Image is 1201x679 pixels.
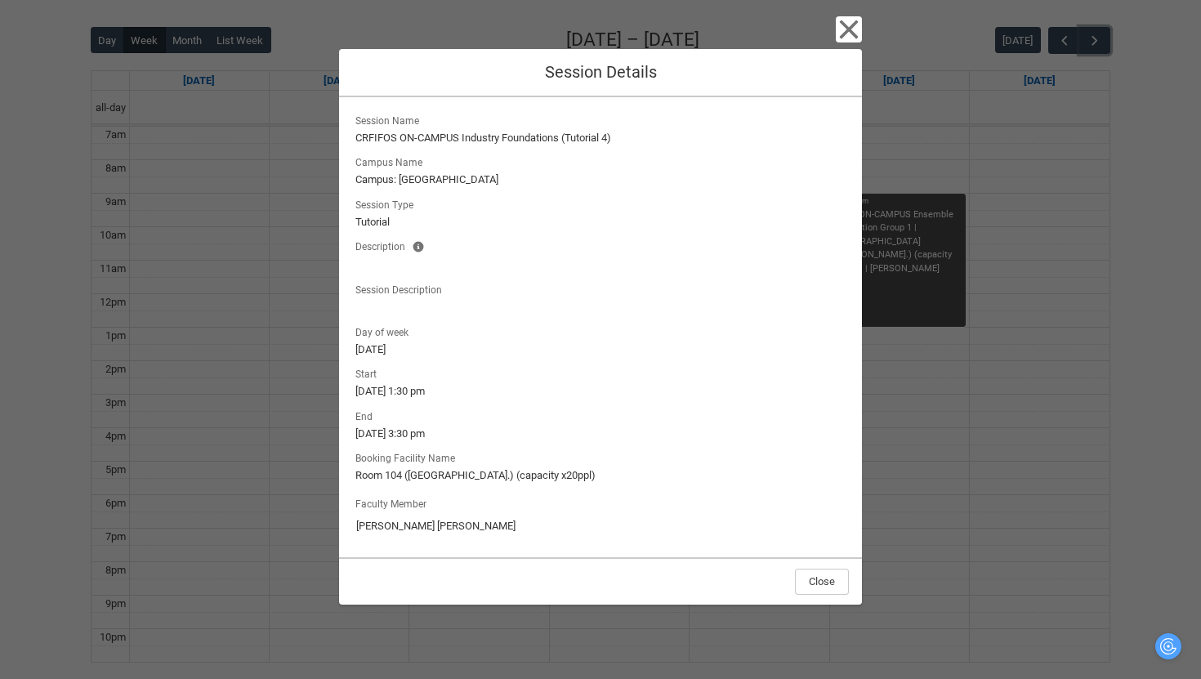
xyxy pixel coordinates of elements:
[355,194,420,212] span: Session Type
[355,494,433,511] label: Faculty Member
[836,16,862,42] button: Close
[355,130,846,146] lightning-formatted-text: CRFIFOS ON-CAMPUS Industry Foundations (Tutorial 4)
[355,236,412,254] span: Description
[355,172,846,188] lightning-formatted-text: Campus: [GEOGRAPHIC_DATA]
[355,279,449,297] span: Session Description
[355,322,415,340] span: Day of week
[355,214,846,230] lightning-formatted-text: Tutorial
[545,62,657,82] span: Session Details
[355,467,846,484] lightning-formatted-text: Room 104 ([GEOGRAPHIC_DATA].) (capacity x20ppl)
[795,569,849,595] button: Close
[355,364,383,382] span: Start
[355,406,379,424] span: End
[355,448,462,466] span: Booking Facility Name
[355,426,846,442] lightning-formatted-text: [DATE] 3:30 pm
[355,383,846,400] lightning-formatted-text: [DATE] 1:30 pm
[355,342,846,358] lightning-formatted-text: [DATE]
[355,110,426,128] span: Session Name
[355,152,429,170] span: Campus Name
